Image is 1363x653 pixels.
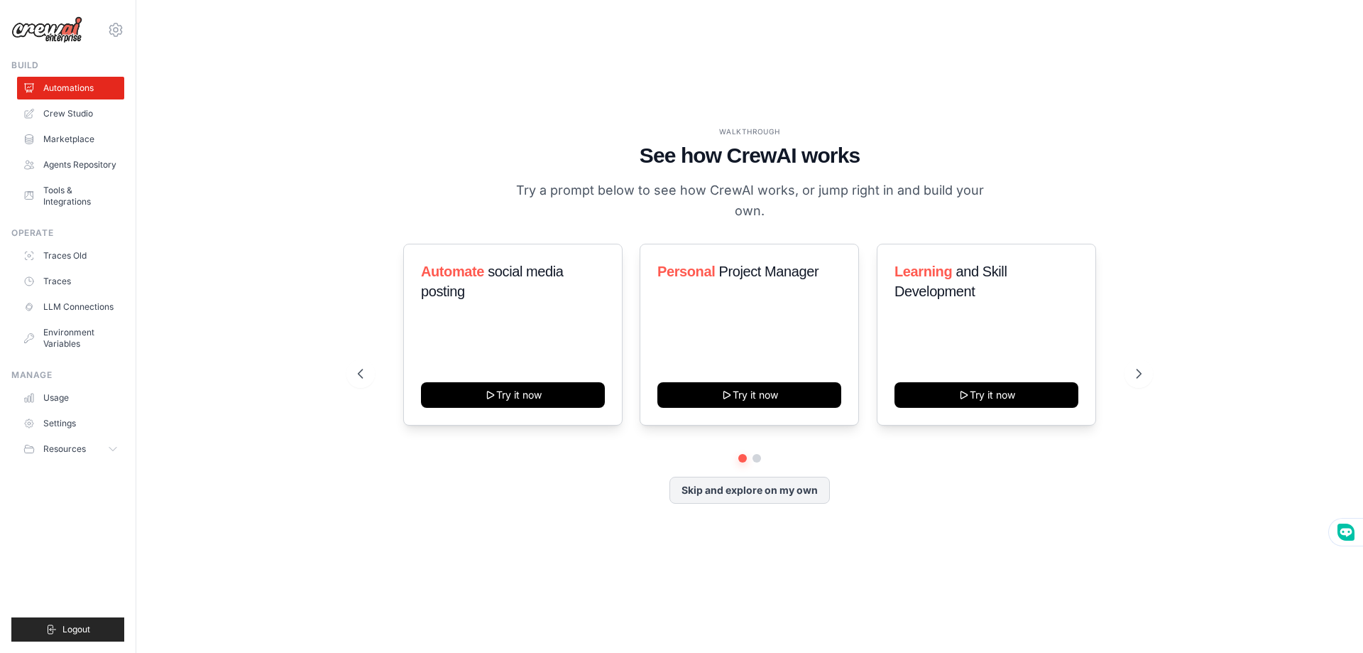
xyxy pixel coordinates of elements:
span: social media posting [421,264,564,299]
a: Automations [17,77,124,99]
div: Build [11,60,124,71]
button: Try it now [421,382,605,408]
span: Logout [62,624,90,635]
div: Manage [11,369,124,381]
button: Logout [11,617,124,642]
div: WALKTHROUGH [358,126,1142,137]
button: Skip and explore on my own [669,477,830,504]
button: Resources [17,438,124,460]
a: Agents Repository [17,153,124,176]
button: Try it now [657,382,841,408]
span: Learning [894,264,952,279]
span: Resources [43,443,86,455]
span: and Skill Development [894,264,1007,299]
div: Operate [11,227,124,239]
a: Tools & Integrations [17,179,124,213]
span: Automate [421,264,484,279]
a: Settings [17,412,124,435]
a: Marketplace [17,128,124,151]
h1: See how CrewAI works [358,143,1142,168]
p: Try a prompt below to see how CrewAI works, or jump right in and build your own. [511,180,988,222]
span: Project Manager [719,264,819,279]
button: Try it now [894,382,1078,408]
a: Traces Old [17,244,124,267]
a: Traces [17,270,124,293]
span: Personal [657,264,715,279]
a: Environment Variables [17,321,124,355]
a: LLM Connections [17,296,124,318]
iframe: Chat Widget [1292,585,1363,653]
img: Logo [11,16,82,43]
a: Usage [17,387,124,409]
a: Crew Studio [17,102,124,125]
